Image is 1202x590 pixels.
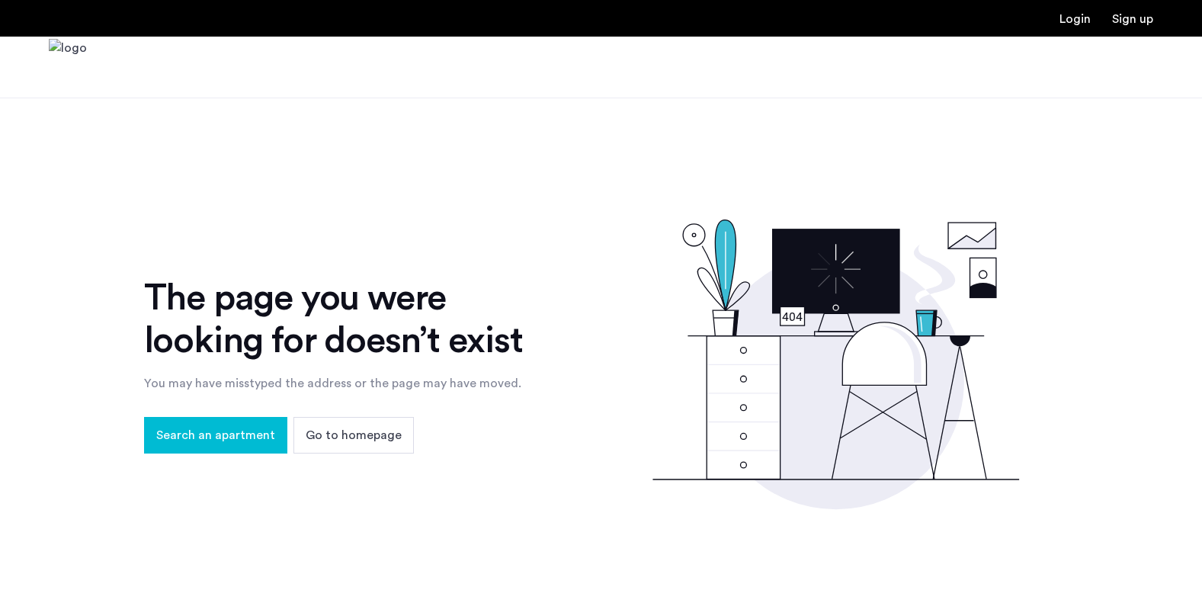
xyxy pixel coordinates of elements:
[49,39,87,96] a: Cazamio Logo
[144,417,287,454] button: button
[306,426,402,444] span: Go to homepage
[144,277,550,362] div: The page you were looking for doesn’t exist
[144,374,550,393] div: You may have misstyped the address or the page may have moved.
[1112,13,1153,25] a: Registration
[293,417,414,454] button: button
[1059,13,1091,25] a: Login
[156,426,275,444] span: Search an apartment
[49,39,87,96] img: logo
